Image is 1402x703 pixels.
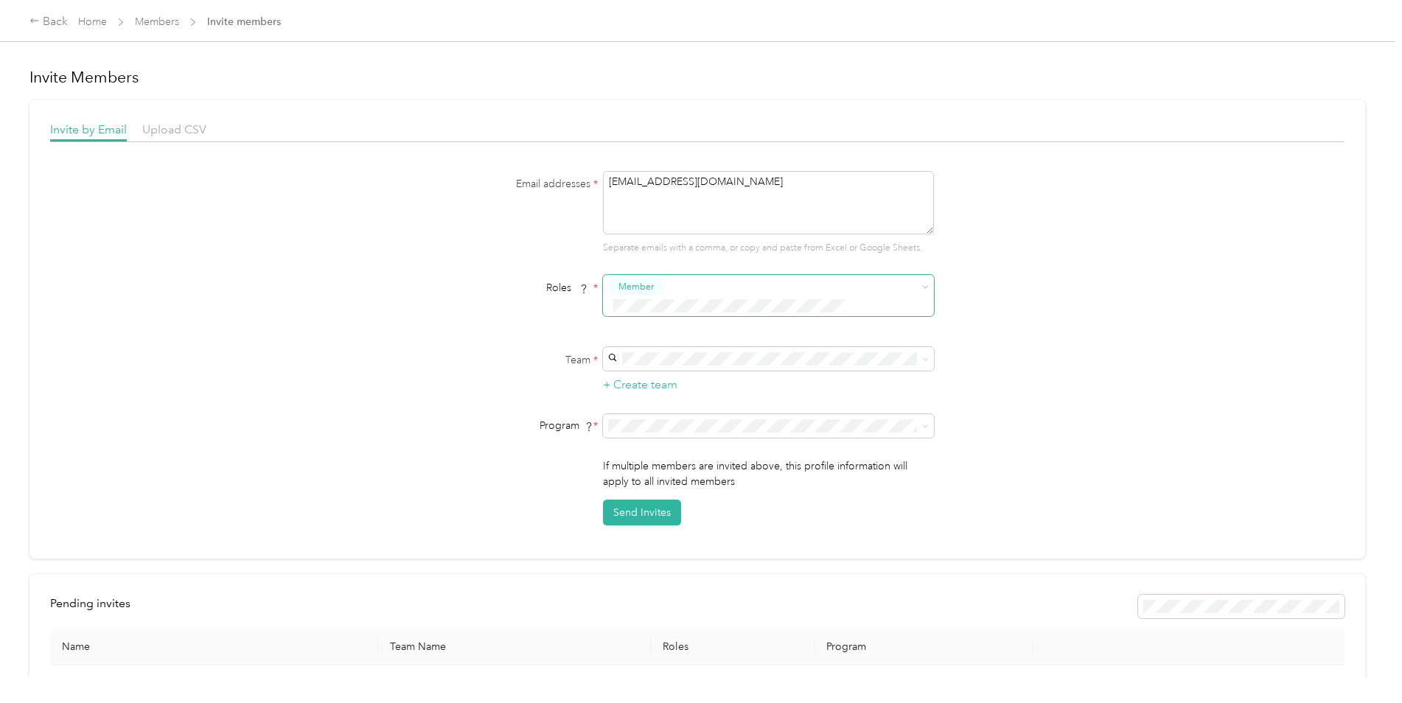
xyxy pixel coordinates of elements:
div: Program [414,418,598,433]
span: Upload CSV [142,122,206,136]
div: info-bar [50,595,1345,618]
p: Separate emails with a comma, or copy and paste from Excel or Google Sheets. [603,242,934,255]
textarea: [EMAIL_ADDRESS][DOMAIN_NAME] [603,171,934,234]
p: If multiple members are invited above, this profile information will apply to all invited members [603,458,934,489]
th: Team Name [378,629,651,665]
span: Invite by Email [50,122,127,136]
span: Member [618,280,654,293]
a: Members [135,15,179,28]
h1: Invite Members [29,67,1365,88]
span: Roles [541,276,593,299]
button: + Create team [603,376,677,394]
span: Pending invites [50,596,130,610]
button: Member [608,278,664,296]
div: Back [29,13,68,31]
th: Name [50,629,378,665]
div: Resend all invitations [1138,595,1345,618]
a: Home [78,15,107,28]
button: Send Invites [603,500,681,525]
th: Program [815,629,1033,665]
label: Email addresses [414,176,598,192]
div: left-menu [50,595,141,618]
label: Team [414,352,598,368]
th: Roles [651,629,815,665]
span: Invite members [207,14,281,29]
iframe: Everlance-gr Chat Button Frame [1319,620,1402,703]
